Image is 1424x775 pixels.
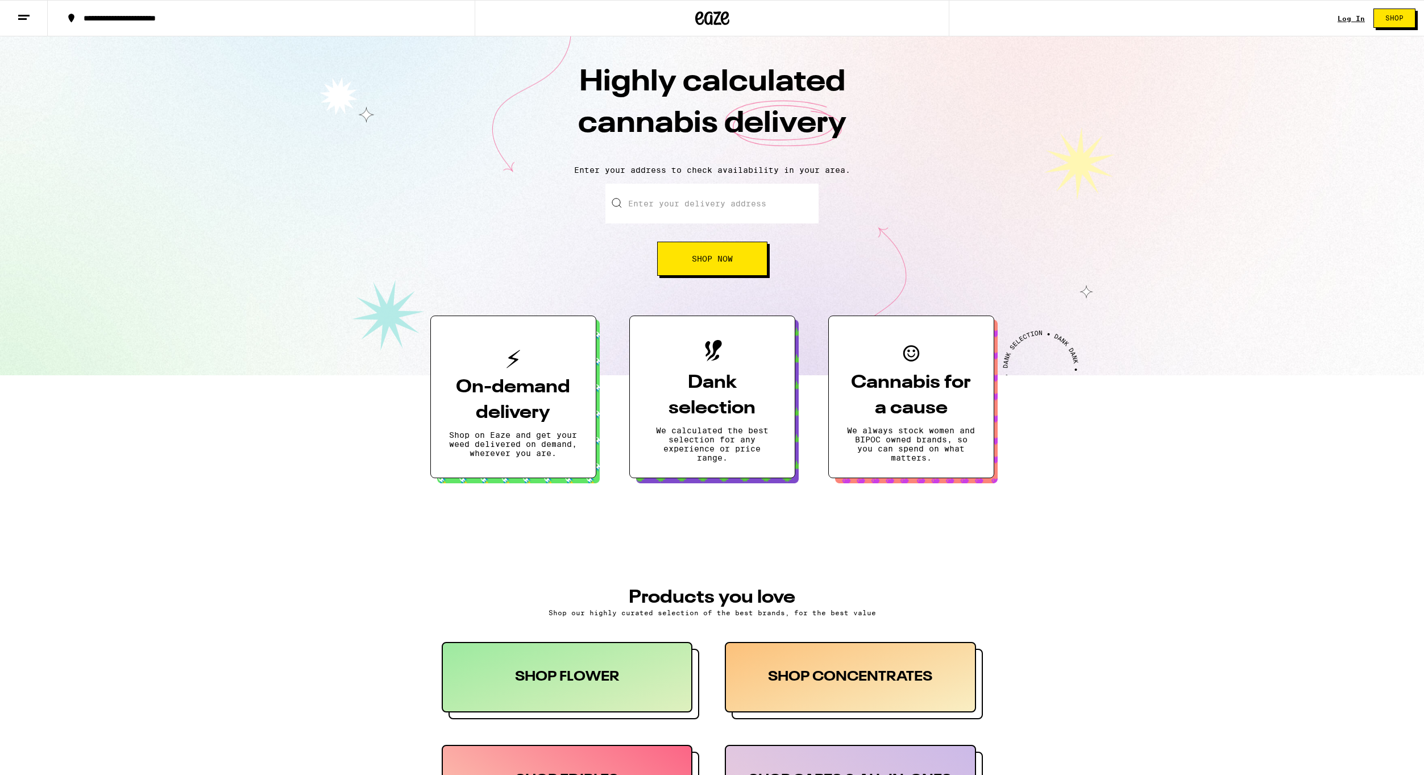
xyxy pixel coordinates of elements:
[725,642,983,719] button: SHOP CONCENTRATES
[11,165,1413,175] p: Enter your address to check availability in your area.
[605,184,819,223] input: Enter your delivery address
[1373,9,1415,28] button: Shop
[442,642,693,712] div: SHOP FLOWER
[430,316,596,478] button: On-demand deliveryShop on Eaze and get your weed delivered on demand, wherever you are.
[648,426,777,462] p: We calculated the best selection for any experience or price range.
[725,642,976,712] div: SHOP CONCENTRATES
[847,426,975,462] p: We always stock women and BIPOC owned brands, so you can spend on what matters.
[692,255,733,263] span: Shop Now
[449,375,578,426] h3: On-demand delivery
[449,430,578,458] p: Shop on Eaze and get your weed delivered on demand, wherever you are.
[442,609,983,616] p: Shop our highly curated selection of the best brands, for the best value
[629,316,795,478] button: Dank selectionWe calculated the best selection for any experience or price range.
[648,370,777,421] h3: Dank selection
[442,588,983,607] h3: PRODUCTS YOU LOVE
[513,62,911,156] h1: Highly calculated cannabis delivery
[442,642,700,719] button: SHOP FLOWER
[828,316,994,478] button: Cannabis for a causeWe always stock women and BIPOC owned brands, so you can spend on what matters.
[847,370,975,421] h3: Cannabis for a cause
[657,242,767,276] button: Shop Now
[1385,15,1404,22] span: Shop
[1338,15,1365,22] div: Log In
